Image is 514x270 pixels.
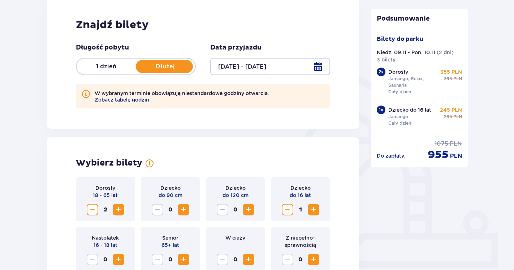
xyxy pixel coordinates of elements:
span: PLN [453,76,462,82]
p: 18 - 65 lat [93,192,118,199]
span: PLN [453,113,462,120]
p: 3 bilety [377,56,396,63]
h2: Znajdź bilety [76,18,331,32]
span: 0 [230,204,241,215]
p: do 120 cm [223,192,249,199]
button: Zwiększ [178,204,189,215]
p: Senior [162,234,178,241]
button: Zwiększ [178,254,189,265]
p: Dziecko [290,184,311,192]
span: 285 [444,113,452,120]
p: Nastolatek [92,234,119,241]
h2: Wybierz bilety [76,158,142,168]
p: Dłużej [136,63,195,70]
p: W ciąży [225,234,245,241]
span: 955 [428,148,449,162]
p: 245 PLN [440,106,462,113]
p: 355 PLN [440,68,462,76]
button: Zmniejsz [152,254,163,265]
p: Cały dzień [388,89,411,95]
button: Zmniejsz [87,254,98,265]
p: ( 2 dni ) [437,49,454,56]
p: 16 - 18 lat [94,241,117,249]
p: Dorosły [388,68,408,76]
button: Zmniejsz [282,204,293,215]
span: 0 [230,254,241,265]
p: Dziecko do 16 lat [388,106,431,113]
button: Zmniejsz [217,254,228,265]
div: 2 x [377,68,385,76]
span: 1 [295,204,306,215]
button: Zwiększ [113,254,124,265]
p: Dziecko [160,184,181,192]
button: Zmniejsz [217,204,228,215]
button: Zwiększ [113,204,124,215]
span: 1075 [435,140,448,148]
button: Zwiększ [308,204,319,215]
p: Cały dzień [388,120,411,127]
span: 0 [100,254,111,265]
p: 1 dzień [77,63,136,70]
p: Bilety do parku [377,35,423,43]
span: 0 [295,254,306,265]
button: Zmniejsz [152,204,163,215]
p: Jamango [388,113,408,120]
p: Z niepełno­sprawnością [277,234,324,249]
button: Zwiększ [308,254,319,265]
span: 0 [165,204,176,215]
span: PLN [450,152,462,160]
p: Długość pobytu [76,43,129,52]
p: do 16 lat [290,192,311,199]
button: Zobacz tabelę godzin [95,97,149,103]
span: PLN [450,140,462,148]
button: Zmniejsz [87,204,98,215]
span: 0 [165,254,176,265]
p: 65+ lat [161,241,179,249]
p: Podsumowanie [371,14,468,23]
p: Jamango, Relax, Saunaria [388,76,438,89]
span: 2 [100,204,111,215]
p: Do zapłaty : [377,152,406,159]
p: Dorosły [95,184,115,192]
button: Zwiększ [243,254,254,265]
p: Niedz. 09.11 - Pon. 10.11 [377,49,435,56]
div: 1 x [377,106,385,114]
button: Zwiększ [243,204,254,215]
p: do 90 cm [159,192,182,199]
p: W wybranym terminie obowiązują niestandardowe godziny otwarcia. [95,90,269,103]
button: Zmniejsz [282,254,293,265]
span: 395 [444,76,452,82]
p: Data przyjazdu [210,43,262,52]
p: Dziecko [225,184,246,192]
